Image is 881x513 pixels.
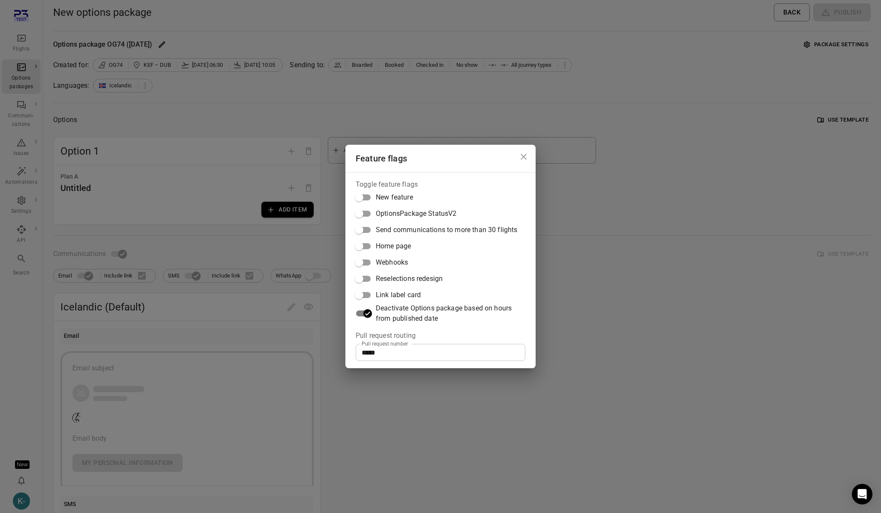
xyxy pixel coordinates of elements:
[376,225,517,235] span: Send communications to more than 30 flights
[376,257,408,268] span: Webhooks
[515,148,532,165] button: Close dialog
[356,179,418,189] legend: Toggle feature flags
[376,209,456,219] span: OptionsPackage StatusV2
[376,241,411,251] span: Home page
[376,303,518,324] span: Deactivate Options package based on hours from published date
[376,192,413,203] span: New feature
[376,274,443,284] span: Reselections redesign
[362,340,408,347] label: Pull request number
[356,331,416,340] legend: Pull request routing
[852,484,872,504] div: Open Intercom Messenger
[376,290,421,300] span: Link label card
[345,145,536,172] h2: Feature flags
